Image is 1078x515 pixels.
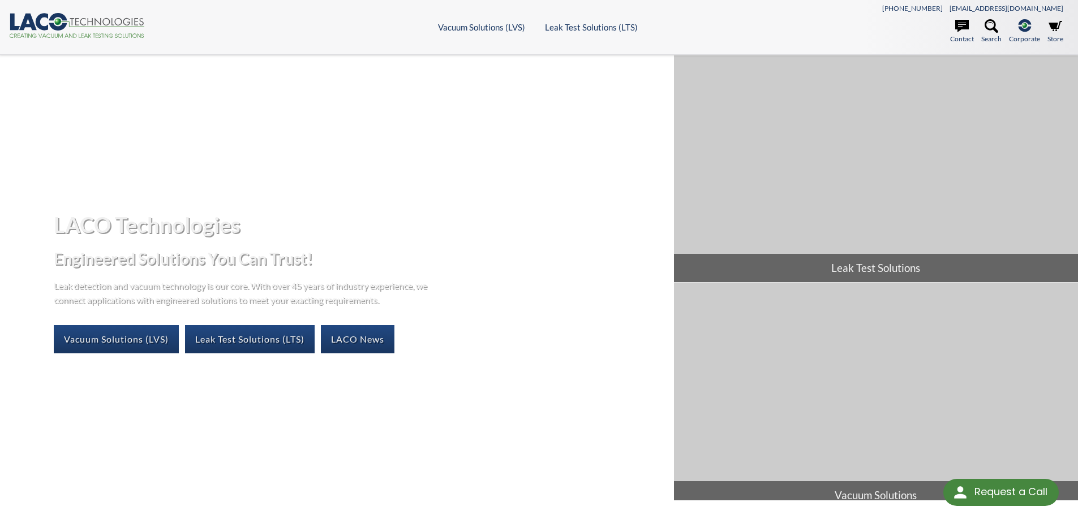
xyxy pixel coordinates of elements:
[981,19,1002,44] a: Search
[438,22,525,32] a: Vacuum Solutions (LVS)
[950,19,974,44] a: Contact
[674,481,1078,509] span: Vacuum Solutions
[974,479,1047,505] div: Request a Call
[674,283,1078,509] a: Vacuum Solutions
[951,483,969,501] img: round button
[54,248,664,269] h2: Engineered Solutions You Can Trust!
[1009,33,1040,44] span: Corporate
[674,254,1078,282] span: Leak Test Solutions
[54,325,179,353] a: Vacuum Solutions (LVS)
[950,4,1063,12] a: [EMAIL_ADDRESS][DOMAIN_NAME]
[545,22,638,32] a: Leak Test Solutions (LTS)
[882,4,943,12] a: [PHONE_NUMBER]
[185,325,315,353] a: Leak Test Solutions (LTS)
[943,479,1059,506] div: Request a Call
[321,325,394,353] a: LACO News
[54,211,664,239] h1: LACO Technologies
[54,278,433,307] p: Leak detection and vacuum technology is our core. With over 45 years of industry experience, we c...
[1047,19,1063,44] a: Store
[674,55,1078,282] a: Leak Test Solutions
